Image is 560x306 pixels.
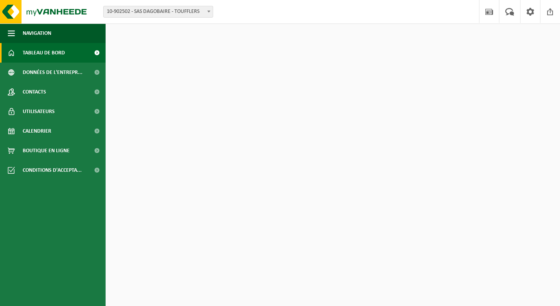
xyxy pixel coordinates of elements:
span: Tableau de bord [23,43,65,63]
span: Boutique en ligne [23,141,70,160]
span: Utilisateurs [23,102,55,121]
span: Données de l'entrepr... [23,63,83,82]
span: 10-902502 - SAS DAGOBAIRE - TOUFFLERS [104,6,213,17]
span: Conditions d'accepta... [23,160,82,180]
span: Calendrier [23,121,51,141]
span: 10-902502 - SAS DAGOBAIRE - TOUFFLERS [103,6,213,18]
span: Contacts [23,82,46,102]
span: Navigation [23,23,51,43]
